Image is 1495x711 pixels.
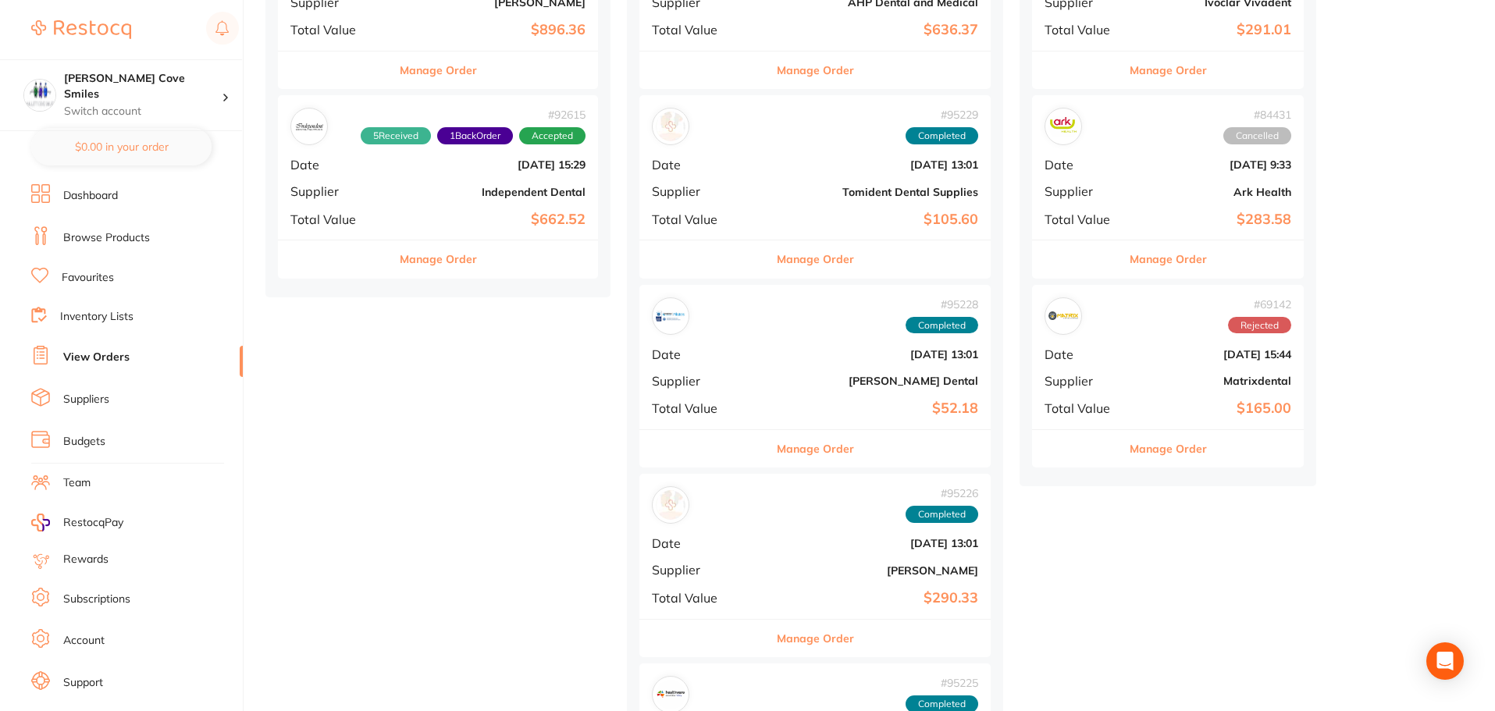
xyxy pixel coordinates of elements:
[656,490,685,520] img: Adam Dental
[31,128,212,165] button: $0.00 in your order
[397,22,586,38] b: $896.36
[63,633,105,649] a: Account
[519,127,586,144] span: Accepted
[777,430,854,467] button: Manage Order
[906,317,978,334] span: Completed
[1048,301,1078,331] img: Matrixdental
[652,401,756,415] span: Total Value
[60,309,133,325] a: Inventory Lists
[656,112,685,141] img: Tomident Dental Supplies
[63,475,91,491] a: Team
[652,158,756,172] span: Date
[397,212,586,228] b: $662.52
[1223,127,1291,144] span: Cancelled
[1223,108,1291,121] span: # 84431
[769,590,978,606] b: $290.33
[63,552,109,567] a: Rewards
[656,680,685,709] img: Healthware Australia Ridley
[63,188,118,204] a: Dashboard
[1228,298,1291,311] span: # 69142
[777,52,854,89] button: Manage Order
[656,301,685,331] img: Erskine Dental
[906,487,978,499] span: # 95226
[652,184,756,198] span: Supplier
[278,95,598,279] div: Independent Dental#926155Received1BackOrderAcceptedDate[DATE] 15:29SupplierIndependent DentalTota...
[906,298,978,311] span: # 95228
[63,230,150,246] a: Browse Products
[652,563,756,577] span: Supplier
[1228,317,1291,334] span: Rejected
[290,212,385,226] span: Total Value
[63,592,130,607] a: Subscriptions
[906,677,978,689] span: # 95225
[1045,184,1123,198] span: Supplier
[652,374,756,388] span: Supplier
[652,536,756,550] span: Date
[64,71,222,101] h4: Hallett Cove Smiles
[652,591,756,605] span: Total Value
[1130,240,1207,278] button: Manage Order
[290,158,385,172] span: Date
[24,80,55,111] img: Hallett Cove Smiles
[769,348,978,361] b: [DATE] 13:01
[400,240,477,278] button: Manage Order
[1135,400,1291,417] b: $165.00
[63,392,109,407] a: Suppliers
[1135,158,1291,171] b: [DATE] 9:33
[437,127,513,144] span: Back orders
[652,23,756,37] span: Total Value
[777,620,854,657] button: Manage Order
[1135,348,1291,361] b: [DATE] 15:44
[652,212,756,226] span: Total Value
[397,186,586,198] b: Independent Dental
[769,537,978,549] b: [DATE] 13:01
[777,240,854,278] button: Manage Order
[63,434,105,450] a: Budgets
[1045,212,1123,226] span: Total Value
[62,270,114,286] a: Favourites
[1045,401,1123,415] span: Total Value
[1135,22,1291,38] b: $291.01
[31,514,123,531] a: RestocqPay
[31,20,131,39] img: Restocq Logo
[769,22,978,38] b: $636.37
[1135,186,1291,198] b: Ark Health
[769,158,978,171] b: [DATE] 13:01
[1045,347,1123,361] span: Date
[769,375,978,387] b: [PERSON_NAME] Dental
[906,506,978,523] span: Completed
[769,564,978,577] b: [PERSON_NAME]
[1130,430,1207,467] button: Manage Order
[64,104,222,119] p: Switch account
[1130,52,1207,89] button: Manage Order
[1048,112,1078,141] img: Ark Health
[1045,374,1123,388] span: Supplier
[63,515,123,531] span: RestocqPay
[63,350,130,365] a: View Orders
[361,108,586,121] span: # 92615
[1426,642,1464,680] div: Open Intercom Messenger
[769,212,978,228] b: $105.60
[906,108,978,121] span: # 95229
[31,12,131,48] a: Restocq Logo
[906,127,978,144] span: Completed
[63,675,103,691] a: Support
[769,186,978,198] b: Tomident Dental Supplies
[769,400,978,417] b: $52.18
[397,158,586,171] b: [DATE] 15:29
[290,184,385,198] span: Supplier
[1045,23,1123,37] span: Total Value
[361,127,431,144] span: Received
[400,52,477,89] button: Manage Order
[31,514,50,531] img: RestocqPay
[294,112,324,141] img: Independent Dental
[1045,158,1123,172] span: Date
[1135,212,1291,228] b: $283.58
[1135,375,1291,387] b: Matrixdental
[290,23,385,37] span: Total Value
[652,347,756,361] span: Date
